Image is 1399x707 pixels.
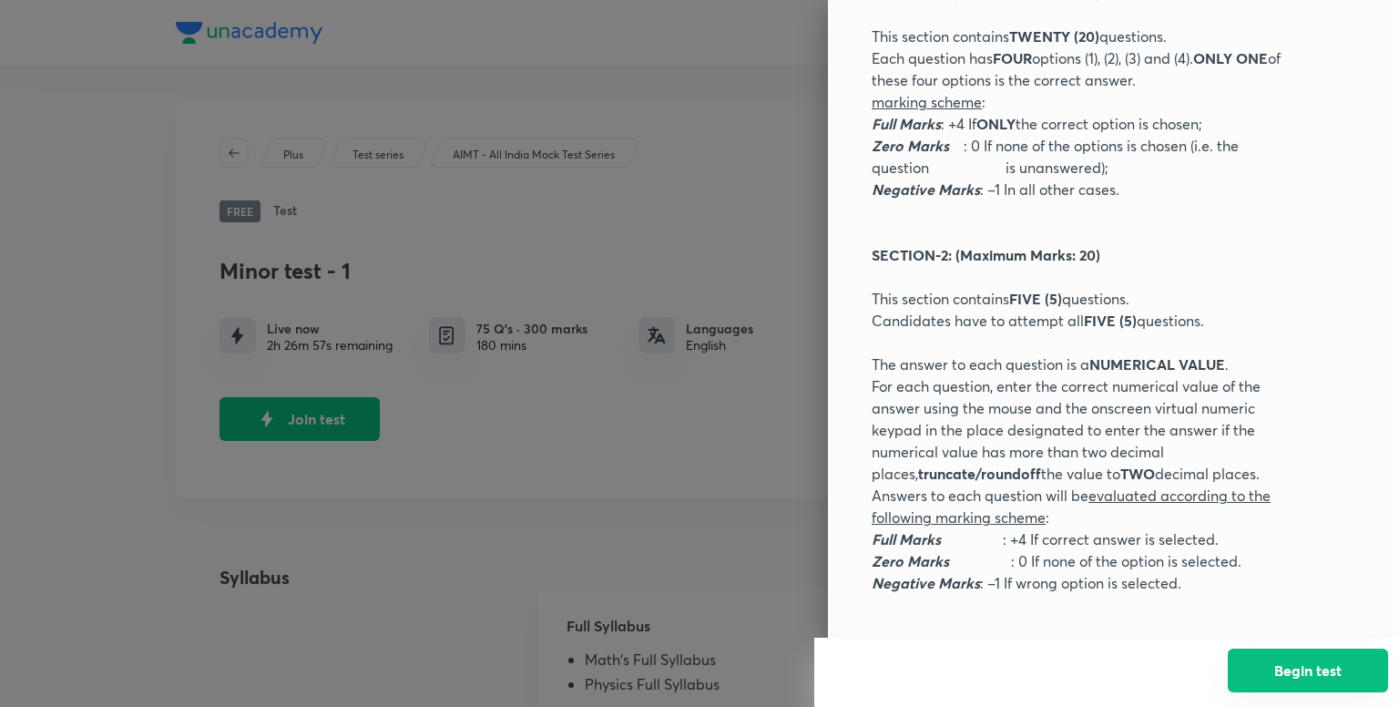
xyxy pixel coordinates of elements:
em: Zero Marks [872,136,949,155]
p: : 0 If none of the options is chosen (i.e. the question is unanswered); [872,135,1294,179]
strong: SECTION-2: (Maximum Marks: 20) [872,245,1100,264]
p: This section contains questions. [872,26,1294,47]
em: Full Marks [872,114,941,133]
p: Answers to each question will be : [872,485,1294,528]
p: The answer to each question is a . [872,353,1294,375]
p: : 0 If none of the option is selected. [872,550,1294,572]
u: marking scheme [872,92,982,111]
em: Negative Marks [872,179,980,199]
p: Candidates have to attempt all questions. [872,310,1294,332]
p: Each question has options (1), (2), (3) and (4). of these four options is the correct answer. [872,47,1294,91]
strong: ONLY [976,114,1016,133]
strong: TWO [1120,464,1155,483]
strong: FIVE (5) [1084,311,1137,330]
em: Negative Marks [872,573,980,592]
strong: ONLY ONE [1193,48,1268,67]
strong: FIVE (5) [1009,289,1062,308]
strong: truncate/roundoff [918,464,1041,483]
p: For each question, enter the correct numerical value of the answer using the mouse and the onscre... [872,375,1294,485]
p: : [872,91,1294,113]
p: : +4 If the correct option is chosen; [872,113,1294,135]
button: Begin test [1228,649,1388,692]
p: This section contains questions. [872,288,1294,310]
p: : –1 If wrong option is selected. [872,572,1294,594]
p: : –1 In all other cases. [872,179,1294,200]
strong: FOUR [993,48,1032,67]
em: Full Marks [872,529,941,548]
em: Zero Marks [872,551,949,570]
p: : +4 If correct answer is selected. [872,528,1294,550]
strong: TWENTY (20) [1009,26,1099,46]
strong: NUMERICAL VALUE [1089,354,1225,374]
